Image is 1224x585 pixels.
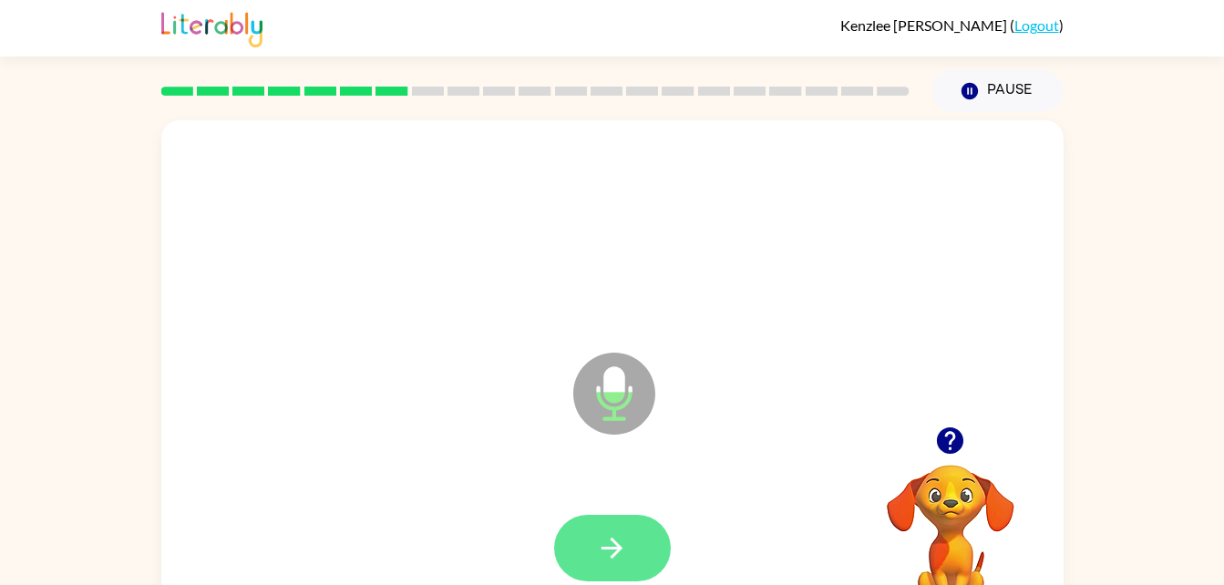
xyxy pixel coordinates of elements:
[840,16,1064,34] div: ( )
[840,16,1010,34] span: Kenzlee [PERSON_NAME]
[1014,16,1059,34] a: Logout
[931,70,1064,112] button: Pause
[161,7,262,47] img: Literably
